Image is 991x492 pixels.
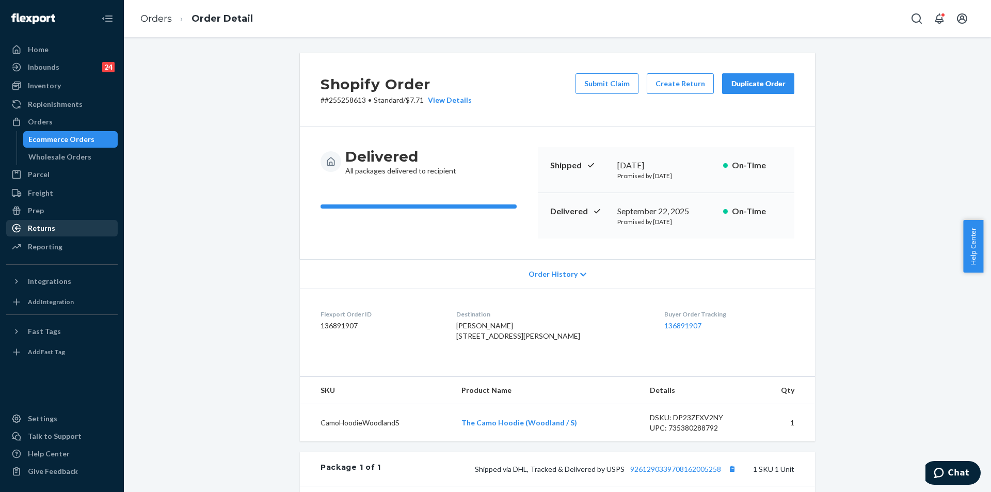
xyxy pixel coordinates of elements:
[755,404,815,442] td: 1
[617,160,715,171] div: [DATE]
[191,13,253,24] a: Order Detail
[576,73,638,94] button: Submit Claim
[28,62,59,72] div: Inbounds
[755,377,815,404] th: Qty
[345,147,456,166] h3: Delivered
[6,77,118,94] a: Inventory
[321,310,440,319] dt: Flexport Order ID
[28,205,44,216] div: Prep
[630,465,721,473] a: 9261290339708162005258
[461,418,577,427] a: The Camo Hoodie (Woodland / S)
[6,59,118,75] a: Inbounds24
[6,166,118,183] a: Parcel
[132,4,261,34] ol: breadcrumbs
[906,8,927,29] button: Open Search Box
[664,310,794,319] dt: Buyer Order Tracking
[6,294,118,310] a: Add Integration
[6,344,118,360] a: Add Fast Tag
[550,160,609,171] p: Shipped
[952,8,972,29] button: Open account menu
[28,152,91,162] div: Wholesale Orders
[617,171,715,180] p: Promised by [DATE]
[102,62,115,72] div: 24
[28,169,50,180] div: Parcel
[650,412,747,423] div: DSKU: DP23ZFXV2NY
[28,134,94,145] div: Ecommerce Orders
[6,114,118,130] a: Orders
[6,273,118,290] button: Integrations
[617,217,715,226] p: Promised by [DATE]
[345,147,456,176] div: All packages delivered to recipient
[6,41,118,58] a: Home
[929,8,950,29] button: Open notifications
[28,431,82,441] div: Talk to Support
[6,202,118,219] a: Prep
[6,185,118,201] a: Freight
[664,321,701,330] a: 136891907
[28,117,53,127] div: Orders
[28,297,74,306] div: Add Integration
[731,78,786,89] div: Duplicate Order
[732,160,782,171] p: On-Time
[28,44,49,55] div: Home
[300,404,453,442] td: CamoHoodieWoodlandS
[647,73,714,94] button: Create Return
[11,13,55,24] img: Flexport logo
[6,96,118,113] a: Replenishments
[28,449,70,459] div: Help Center
[321,462,381,475] div: Package 1 of 1
[424,95,472,105] button: View Details
[381,462,794,475] div: 1 SKU 1 Unit
[725,462,739,475] button: Copy tracking number
[28,81,61,91] div: Inventory
[6,239,118,255] a: Reporting
[6,446,118,462] a: Help Center
[732,205,782,217] p: On-Time
[642,377,755,404] th: Details
[28,99,83,109] div: Replenishments
[321,321,440,331] dd: 136891907
[963,220,983,273] button: Help Center
[456,321,580,340] span: [PERSON_NAME] [STREET_ADDRESS][PERSON_NAME]
[97,8,118,29] button: Close Navigation
[368,96,372,104] span: •
[6,410,118,427] a: Settings
[28,326,61,337] div: Fast Tags
[550,205,609,217] p: Delivered
[23,131,118,148] a: Ecommerce Orders
[23,149,118,165] a: Wholesale Orders
[28,276,71,287] div: Integrations
[321,95,472,105] p: # #255258613 / $7.71
[453,377,641,404] th: Product Name
[28,242,62,252] div: Reporting
[6,428,118,445] button: Talk to Support
[28,466,78,477] div: Give Feedback
[321,73,472,95] h2: Shopify Order
[28,188,53,198] div: Freight
[475,465,739,473] span: Shipped via DHL, Tracked & Delivered by USPS
[925,461,981,487] iframe: Opens a widget where you can chat to one of our agents
[650,423,747,433] div: UPC: 735380288792
[722,73,794,94] button: Duplicate Order
[617,205,715,217] div: September 22, 2025
[456,310,648,319] dt: Destination
[529,269,578,279] span: Order History
[28,414,57,424] div: Settings
[28,347,65,356] div: Add Fast Tag
[28,223,55,233] div: Returns
[6,220,118,236] a: Returns
[6,463,118,480] button: Give Feedback
[300,377,453,404] th: SKU
[374,96,403,104] span: Standard
[6,323,118,340] button: Fast Tags
[140,13,172,24] a: Orders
